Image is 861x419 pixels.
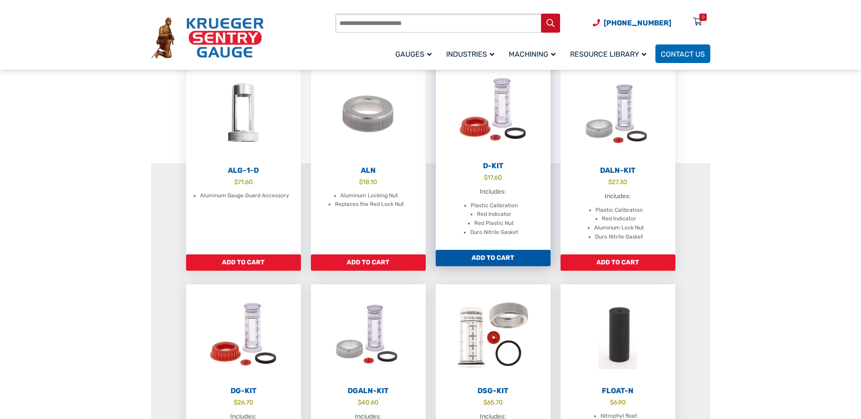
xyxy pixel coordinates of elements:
[608,178,627,185] bdi: 27.30
[311,166,426,175] h2: ALN
[702,14,704,21] div: 0
[595,206,643,215] li: Plastic Calibration
[445,187,541,197] p: Includes:
[390,43,441,64] a: Gauges
[436,250,551,266] a: Add to cart: “D-Kit”
[471,201,518,210] li: Plastic Calibration
[358,399,361,406] span: $
[234,399,253,406] bdi: 26.70
[474,219,514,228] li: Red Plastic Nut
[484,174,487,181] span: $
[483,399,487,406] span: $
[570,191,666,201] p: Includes:
[340,191,398,200] li: Aluminum Locking Nut
[594,224,644,233] li: Aluminum Lock Nut
[358,399,379,406] bdi: 40.60
[661,50,705,58] span: Contact Us
[602,214,636,224] li: Red Indicator
[565,43,655,64] a: Resource Library
[561,386,675,395] h2: Float-N
[234,178,238,185] span: $
[436,59,551,159] img: D-Kit
[484,174,502,181] bdi: 17.60
[311,254,426,271] a: Add to cart: “ALN”
[186,254,301,271] a: Add to cart: “ALG-1-D”
[446,50,494,58] span: Industries
[200,191,289,200] li: Aluminum Gauge Guard Accessory
[186,386,301,395] h2: DG-Kit
[335,200,404,209] li: Replaces the Red Lock Nut
[561,166,675,175] h2: DALN-Kit
[608,178,612,185] span: $
[436,386,551,395] h2: DSG-Kit
[311,284,426,384] img: DGALN-Kit
[186,64,301,164] img: ALG-OF
[186,166,301,175] h2: ALG-1-D
[441,43,503,64] a: Industries
[561,64,675,164] img: DALN-Kit
[436,161,551,171] h2: D-Kit
[477,210,512,219] li: Red Indicator
[655,44,710,63] a: Contact Us
[509,50,556,58] span: Machining
[503,43,565,64] a: Machining
[186,284,301,384] img: DG-Kit
[570,50,646,58] span: Resource Library
[151,17,264,59] img: Krueger Sentry Gauge
[561,64,675,254] a: DALN-Kit $27.30 Includes: Plastic Calibration Red Indicator Aluminum Lock Nut Duro Nitrile Gasket
[234,399,237,406] span: $
[311,64,426,254] a: ALN $18.10 Aluminum Locking Nut Replaces the Red Lock Nut
[604,19,671,27] span: [PHONE_NUMBER]
[561,254,675,271] a: Add to cart: “DALN-Kit”
[610,399,614,406] span: $
[483,399,503,406] bdi: 65.70
[470,228,518,237] li: Duro Nitrile Gasket
[436,284,551,384] img: DSG-Kit
[359,178,363,185] span: $
[610,399,626,406] bdi: 6.90
[561,284,675,384] img: Float-N
[234,178,253,185] bdi: 71.60
[436,59,551,250] a: D-Kit $17.60 Includes: Plastic Calibration Red Indicator Red Plastic Nut Duro Nitrile Gasket
[311,64,426,164] img: ALN
[311,386,426,395] h2: DGALN-Kit
[593,17,671,29] a: Phone Number (920) 434-8860
[595,233,643,242] li: Duro Nitrile Gasket
[395,50,432,58] span: Gauges
[186,64,301,254] a: ALG-1-D $71.60 Aluminum Gauge Guard Accessory
[359,178,377,185] bdi: 18.10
